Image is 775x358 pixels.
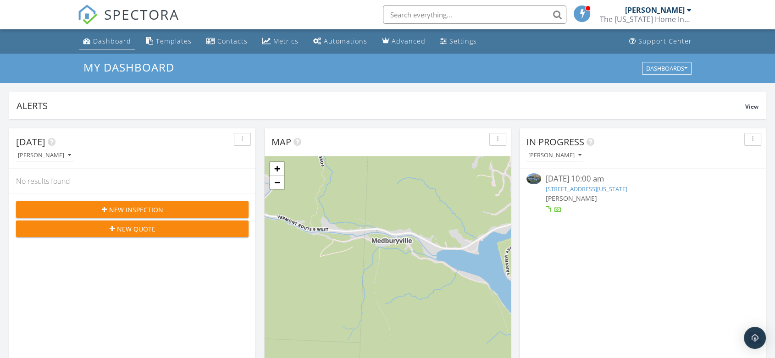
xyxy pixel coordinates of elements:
span: View [745,103,758,110]
a: SPECTORA [77,12,179,32]
button: [PERSON_NAME] [16,149,73,162]
div: Settings [449,37,477,45]
a: Advanced [378,33,429,50]
span: [PERSON_NAME] [546,194,597,203]
div: [DATE] 10:00 am [546,173,740,185]
a: Automations (Basic) [310,33,371,50]
div: Metrics [273,37,299,45]
img: The Best Home Inspection Software - Spectora [77,5,98,25]
span: [DATE] [16,136,45,148]
a: Zoom in [270,162,284,176]
div: Contacts [217,37,248,45]
span: In Progress [526,136,584,148]
a: [DATE] 10:00 am [STREET_ADDRESS][US_STATE] [PERSON_NAME] [526,173,759,214]
span: New Inspection [109,205,163,215]
a: Templates [142,33,195,50]
a: [STREET_ADDRESS][US_STATE] [546,185,627,193]
div: Advanced [392,37,426,45]
div: [PERSON_NAME] [528,152,581,159]
a: Settings [437,33,481,50]
span: Map [271,136,291,148]
button: New Inspection [16,201,249,218]
a: Contacts [203,33,251,50]
div: Templates [156,37,192,45]
div: [PERSON_NAME] [625,6,685,15]
span: New Quote [117,224,155,234]
span: My Dashboard [83,60,174,75]
div: The Vermont Home Inspection Company LLC [600,15,692,24]
img: 9496343%2Fcover_photos%2FvNTfWv8bjFKDJbppqLlu%2Fsmall.jpeg [526,173,541,184]
div: Dashboards [646,65,687,72]
input: Search everything... [383,6,566,24]
button: Dashboards [642,62,692,75]
button: [PERSON_NAME] [526,149,583,162]
div: Open Intercom Messenger [744,327,766,349]
div: Automations [324,37,367,45]
div: [PERSON_NAME] [18,152,71,159]
span: SPECTORA [104,5,179,24]
a: Dashboard [79,33,135,50]
a: Metrics [259,33,302,50]
div: Dashboard [93,37,131,45]
div: Support Center [638,37,692,45]
button: New Quote [16,220,249,237]
a: Support Center [626,33,696,50]
a: Zoom out [270,176,284,189]
div: Alerts [17,99,745,112]
div: No results found [9,169,255,193]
